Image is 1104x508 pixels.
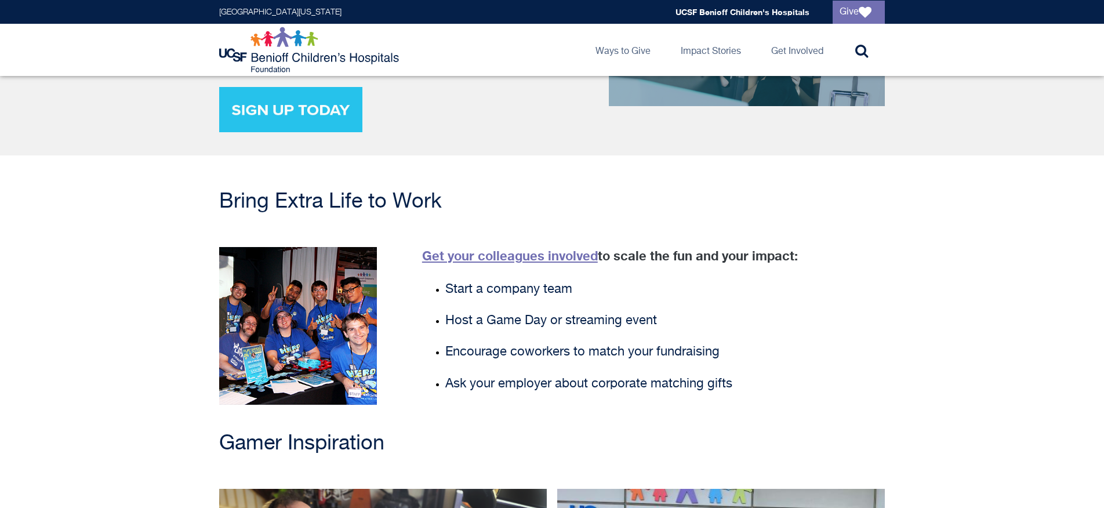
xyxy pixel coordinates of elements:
h4: Start a company team [445,282,885,297]
h2: Gamer Inspiration [219,432,885,455]
img: Logo for UCSF Benioff Children's Hospitals Foundation [219,27,402,73]
a: Give [833,1,885,24]
h4: Encourage coworkers to match your fundraising [445,345,885,360]
img: Extra Life at work [219,247,377,405]
strong: to scale the fun and your impact: [422,248,798,263]
a: Impact Stories [671,24,750,76]
a: UCSF Benioff Children's Hospitals [676,7,809,17]
h4: Ask your employer about corporate matching gifts [445,377,885,391]
a: Get Involved [762,24,833,76]
a: Ways to Give [586,24,660,76]
a: Get your colleagues involved [422,248,598,263]
img: Sign up for Extra Life [219,87,362,132]
h2: Bring Extra Life to Work [219,190,885,213]
h4: Host a Game Day or streaming event [445,314,885,328]
a: [GEOGRAPHIC_DATA][US_STATE] [219,8,342,16]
